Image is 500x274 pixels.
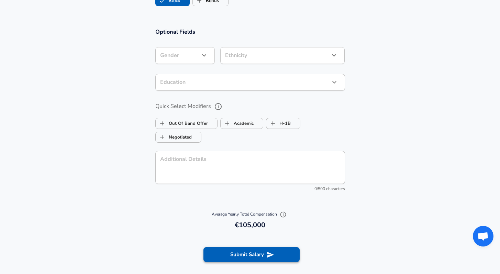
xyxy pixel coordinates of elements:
h6: €105,000 [158,220,342,231]
button: Explain Total Compensation [278,209,288,220]
button: H-1BH-1B [266,118,300,129]
div: Open chat [473,226,493,246]
button: help [212,101,224,112]
div: 0/500 characters [155,186,345,193]
span: Negotiated [156,131,169,144]
label: Negotiated [156,131,192,144]
span: Academic [221,117,234,130]
h3: Optional Fields [155,28,345,36]
label: H-1B [266,117,291,130]
span: H-1B [266,117,279,130]
label: Quick Select Modifiers [155,101,345,112]
button: AcademicAcademic [220,118,263,129]
button: NegotiatedNegotiated [155,132,201,143]
span: Average Yearly Total Compensation [212,211,288,217]
button: Submit Salary [203,247,300,262]
button: Out Of Band OfferOut Of Band Offer [155,118,218,129]
span: Out Of Band Offer [156,117,169,130]
label: Academic [221,117,254,130]
label: Out Of Band Offer [156,117,208,130]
